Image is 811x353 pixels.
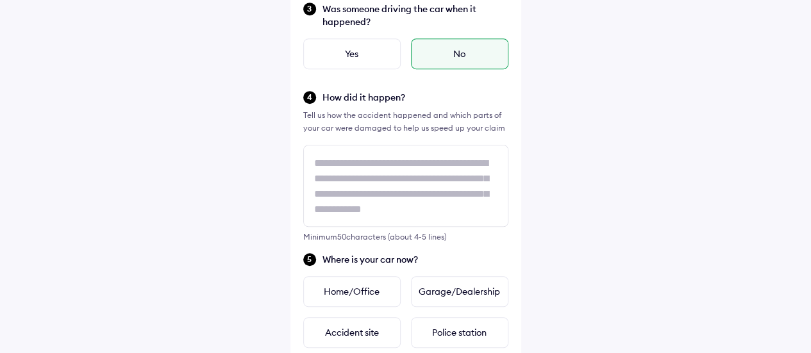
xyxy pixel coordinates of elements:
div: No [411,38,508,69]
div: Yes [303,38,401,69]
div: Garage/Dealership [411,276,508,307]
div: Accident site [303,317,401,348]
span: Was someone driving the car when it happened? [322,3,508,28]
div: Minimum 50 characters (about 4-5 lines) [303,232,508,242]
div: Tell us how the accident happened and which parts of your car were damaged to help us speed up yo... [303,109,508,135]
span: Where is your car now? [322,253,508,266]
div: Police station [411,317,508,348]
span: How did it happen? [322,91,508,104]
div: Home/Office [303,276,401,307]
